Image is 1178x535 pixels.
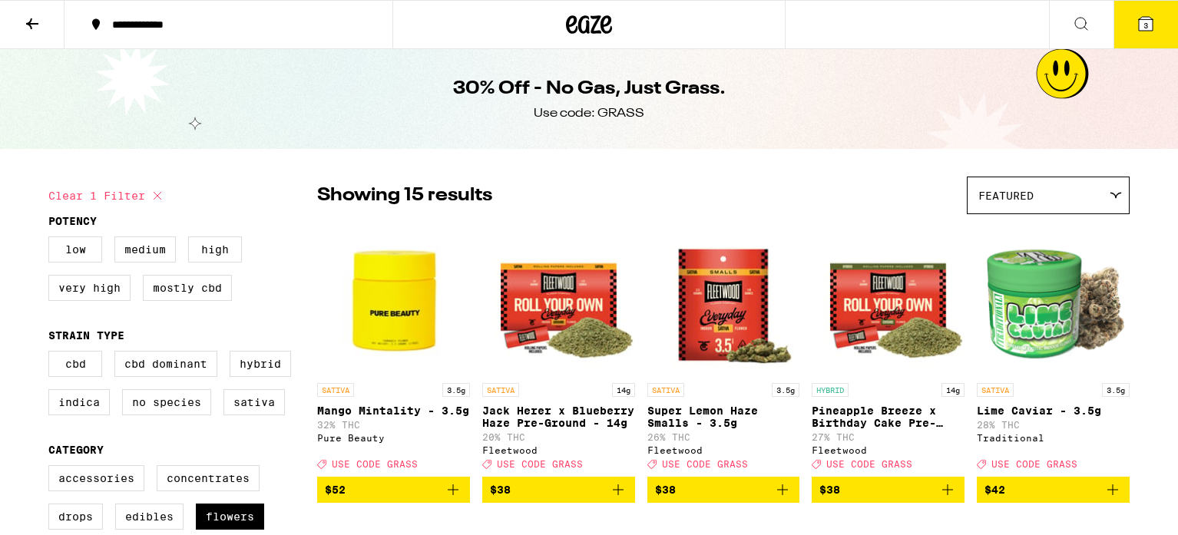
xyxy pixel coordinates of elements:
[826,459,912,469] span: USE CODE GRASS
[977,222,1130,477] a: Open page for Lime Caviar - 3.5g from Traditional
[482,432,635,442] p: 20% THC
[317,183,492,209] p: Showing 15 results
[647,405,800,429] p: Super Lemon Haze Smalls - 3.5g
[453,76,726,102] h1: 30% Off - No Gas, Just Grass.
[812,445,965,455] div: Fleetwood
[317,383,354,397] p: SATIVA
[812,432,965,442] p: 27% THC
[647,445,800,455] div: Fleetwood
[230,351,291,377] label: Hybrid
[991,459,1077,469] span: USE CODE GRASS
[325,484,346,496] span: $52
[317,433,470,443] div: Pure Beauty
[223,389,285,415] label: Sativa
[647,383,684,397] p: SATIVA
[812,222,965,375] img: Fleetwood - Pineapple Breeze x Birthday Cake Pre-Ground - 14g
[984,484,1005,496] span: $42
[114,351,217,377] label: CBD Dominant
[48,351,102,377] label: CBD
[48,275,131,301] label: Very High
[977,420,1130,430] p: 28% THC
[772,383,799,397] p: 3.5g
[48,177,167,215] button: Clear 1 filter
[647,222,800,375] img: Fleetwood - Super Lemon Haze Smalls - 3.5g
[48,504,103,530] label: Drops
[534,105,644,122] div: Use code: GRASS
[812,383,849,397] p: HYBRID
[482,405,635,429] p: Jack Herer x Blueberry Haze Pre-Ground - 14g
[977,405,1130,417] p: Lime Caviar - 3.5g
[442,383,470,397] p: 3.5g
[482,477,635,503] button: Add to bag
[48,389,110,415] label: Indica
[48,444,104,456] legend: Category
[941,383,965,397] p: 14g
[1113,1,1178,48] button: 3
[977,433,1130,443] div: Traditional
[196,504,264,530] label: Flowers
[143,275,232,301] label: Mostly CBD
[317,222,470,375] img: Pure Beauty - Mango Mintality - 3.5g
[812,222,965,477] a: Open page for Pineapple Breeze x Birthday Cake Pre-Ground - 14g from Fleetwood
[122,389,211,415] label: No Species
[482,445,635,455] div: Fleetwood
[497,459,583,469] span: USE CODE GRASS
[1102,383,1130,397] p: 3.5g
[490,484,511,496] span: $38
[114,236,176,263] label: Medium
[317,405,470,417] p: Mango Mintality - 3.5g
[482,383,519,397] p: SATIVA
[662,459,748,469] span: USE CODE GRASS
[188,236,242,263] label: High
[157,465,260,491] label: Concentrates
[812,477,965,503] button: Add to bag
[48,215,97,227] legend: Potency
[48,329,124,342] legend: Strain Type
[482,222,635,375] img: Fleetwood - Jack Herer x Blueberry Haze Pre-Ground - 14g
[482,222,635,477] a: Open page for Jack Herer x Blueberry Haze Pre-Ground - 14g from Fleetwood
[647,222,800,477] a: Open page for Super Lemon Haze Smalls - 3.5g from Fleetwood
[977,222,1130,375] img: Traditional - Lime Caviar - 3.5g
[819,484,840,496] span: $38
[48,236,102,263] label: Low
[977,383,1014,397] p: SATIVA
[317,477,470,503] button: Add to bag
[647,432,800,442] p: 26% THC
[317,222,470,477] a: Open page for Mango Mintality - 3.5g from Pure Beauty
[812,405,965,429] p: Pineapple Breeze x Birthday Cake Pre-Ground - 14g
[647,477,800,503] button: Add to bag
[978,190,1034,202] span: Featured
[612,383,635,397] p: 14g
[48,465,144,491] label: Accessories
[977,477,1130,503] button: Add to bag
[1143,21,1148,30] span: 3
[317,420,470,430] p: 32% THC
[655,484,676,496] span: $38
[115,504,184,530] label: Edibles
[332,459,418,469] span: USE CODE GRASS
